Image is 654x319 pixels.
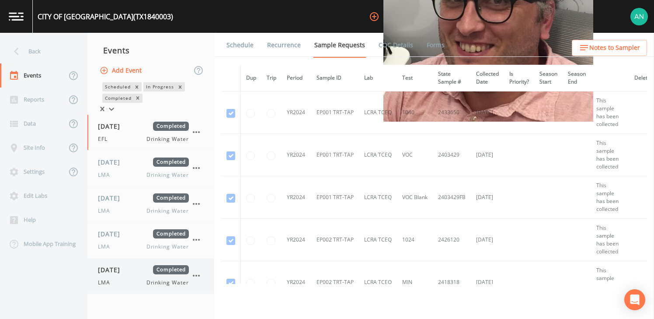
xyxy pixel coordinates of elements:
td: YR2024 [282,261,311,304]
td: YR2024 [282,176,311,219]
td: LCRA TCEQ [359,91,397,134]
th: Season End [563,65,591,91]
td: This sample has been collected [591,261,629,304]
th: Season Start [534,65,563,91]
a: COC Details [377,33,414,57]
td: This sample has been collected [591,219,629,261]
td: 2418318 [433,261,471,304]
img: logo [9,12,24,21]
div: In Progress [143,82,176,91]
a: [DATE]CompletedLMADrinking Water [87,222,214,258]
span: LMA [98,243,115,251]
th: Dup [241,65,262,91]
td: MIN [397,261,433,304]
a: [DATE]CompletedEFLDrinking Water [87,115,214,151]
span: LMA [98,171,115,179]
td: This sample has been collected [591,176,629,219]
span: [DATE] [98,229,126,238]
td: VOC Blank [397,176,433,219]
span: LMA [98,207,115,215]
a: Schedule [225,33,255,57]
td: 2433650 [433,91,471,134]
td: [DATE] [471,134,504,176]
button: Notes to Sampler [572,40,647,56]
span: [DATE] [98,193,126,203]
span: Drinking Water [146,171,189,179]
span: Drinking Water [146,207,189,215]
img: c76c074581486bce1c0cbc9e29643337 [630,8,648,25]
td: YR2024 [282,91,311,134]
a: [DATE]CompletedLMADrinking Water [87,258,214,294]
span: LMA [98,279,115,287]
th: State Sample # [433,65,471,91]
div: Events [87,39,214,61]
td: 2403429 [433,134,471,176]
td: 1040 [397,91,433,134]
span: Completed [153,265,189,274]
td: 2426120 [433,219,471,261]
div: Completed [102,94,133,103]
div: CITY OF [GEOGRAPHIC_DATA] (TX1840003) [38,11,173,22]
button: Add Event [98,63,145,79]
td: EP001 TRT-TAP [311,91,359,134]
span: Drinking Water [146,243,189,251]
span: Notes to Sampler [589,42,640,53]
th: Period [282,65,311,91]
span: Drinking Water [146,279,189,287]
td: [DATE] [471,261,504,304]
span: Drinking Water [146,135,189,143]
td: This sample has been collected [591,134,629,176]
td: EP001 TRT-TAP [311,176,359,219]
td: LCRA TCEQ [359,176,397,219]
td: LCRA TCEQ [359,134,397,176]
div: Remove Scheduled [132,82,142,91]
span: [DATE] [98,265,126,274]
th: Collected Date [471,65,504,91]
td: EP001 TRT-TAP [311,134,359,176]
td: [DATE] [471,176,504,219]
span: Completed [153,193,189,203]
td: YR2024 [282,219,311,261]
div: Remove In Progress [175,82,185,91]
a: [DATE]CompletedLMADrinking Water [87,186,214,222]
td: 2403429FB [433,176,471,219]
td: This sample has been collected [591,91,629,134]
th: Test [397,65,433,91]
div: Remove Completed [133,94,143,103]
span: Completed [153,122,189,131]
th: Is Priority? [504,65,534,91]
th: Sample ID [311,65,359,91]
td: YR2024 [282,134,311,176]
td: VOC [397,134,433,176]
div: Scheduled [102,82,132,91]
td: [DATE] [471,91,504,134]
span: [DATE] [98,158,126,167]
th: Trip [261,65,282,91]
span: EFL [98,135,113,143]
td: LCRA TCEQ [359,261,397,304]
td: LCRA TCEQ [359,219,397,261]
th: Lab [359,65,397,91]
span: [DATE] [98,122,126,131]
div: Open Intercom Messenger [624,289,645,310]
a: Recurrence [266,33,302,57]
td: EP002 TRT-TAP [311,219,359,261]
a: Forms [425,33,446,57]
span: Completed [153,229,189,238]
td: 1024 [397,219,433,261]
span: Completed [153,158,189,167]
a: Sample Requests [313,33,366,58]
td: [DATE] [471,219,504,261]
td: EP002 TRT-TAP [311,261,359,304]
a: [DATE]CompletedLMADrinking Water [87,151,214,186]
